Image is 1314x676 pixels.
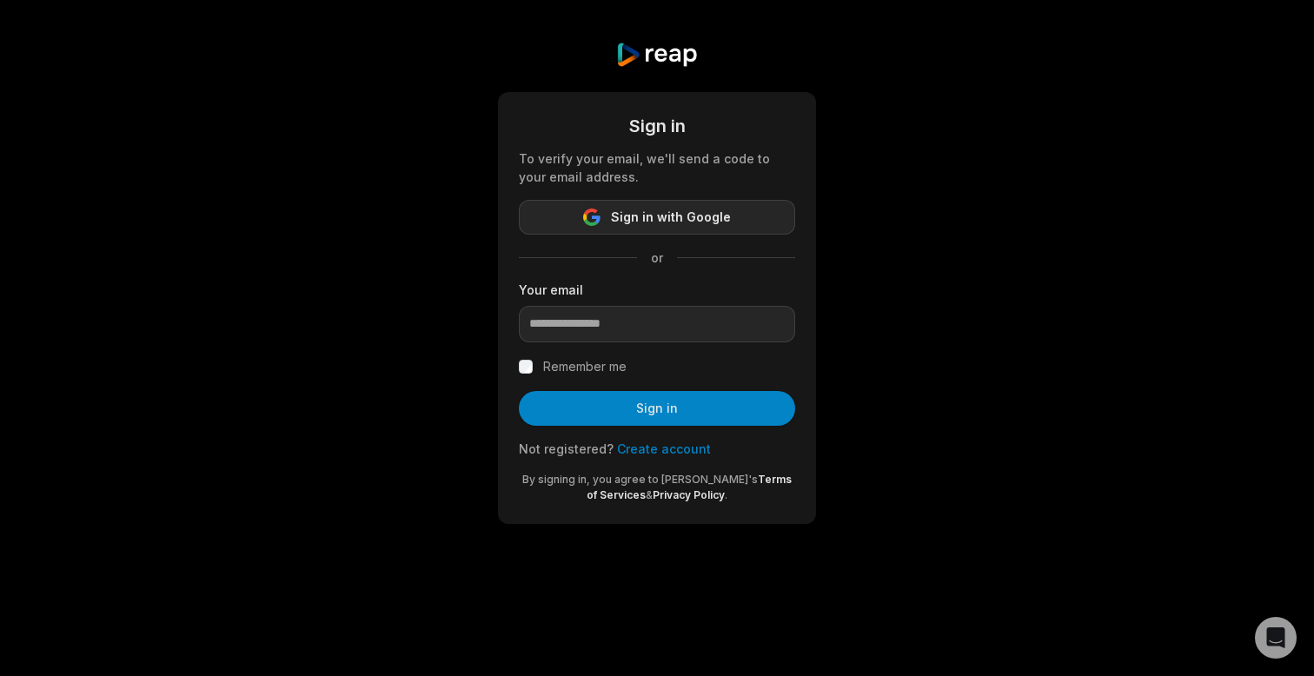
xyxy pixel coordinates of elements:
span: . [725,488,727,501]
div: Sign in [519,113,795,139]
span: Sign in with Google [611,207,731,228]
span: By signing in, you agree to [PERSON_NAME]'s [522,473,758,486]
label: Remember me [543,356,627,377]
button: Sign in with Google [519,200,795,235]
label: Your email [519,281,795,299]
img: reap [615,42,698,68]
div: To verify your email, we'll send a code to your email address. [519,149,795,186]
a: Privacy Policy [653,488,725,501]
a: Create account [617,441,711,456]
div: Open Intercom Messenger [1255,617,1297,659]
button: Sign in [519,391,795,426]
span: Not registered? [519,441,614,456]
a: Terms of Services [587,473,792,501]
span: or [637,249,677,267]
span: & [646,488,653,501]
